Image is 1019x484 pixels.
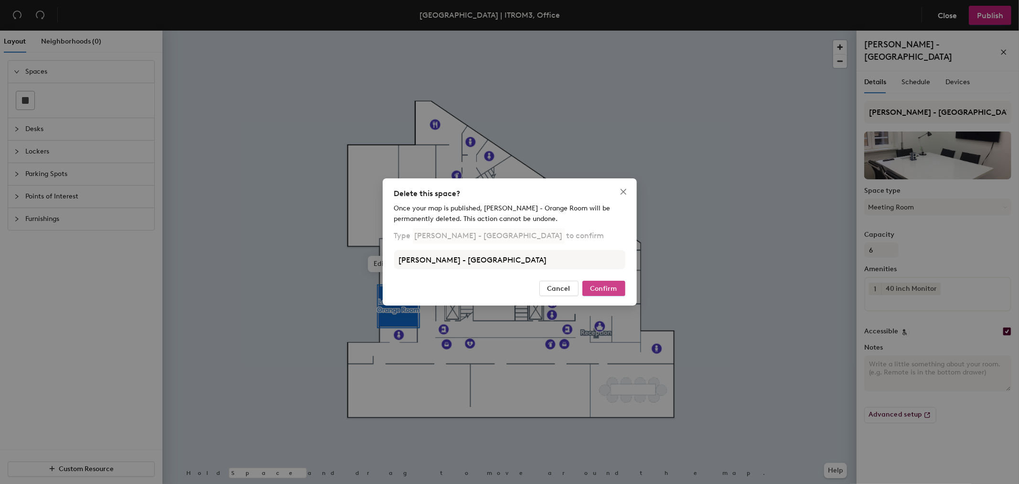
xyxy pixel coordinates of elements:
button: Confirm [582,281,625,296]
p: Type to confirm [394,228,604,243]
span: Confirm [590,285,617,293]
div: Delete this space? [394,188,625,199]
button: Cancel [539,281,579,296]
span: Close [616,188,631,196]
button: Close [616,184,631,199]
p: [PERSON_NAME] - [GEOGRAPHIC_DATA] [413,228,565,243]
span: close [620,188,627,196]
span: Cancel [547,285,570,293]
div: Once your map is published, [PERSON_NAME] - Orange Room will be permanently deleted. This action ... [394,203,625,224]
